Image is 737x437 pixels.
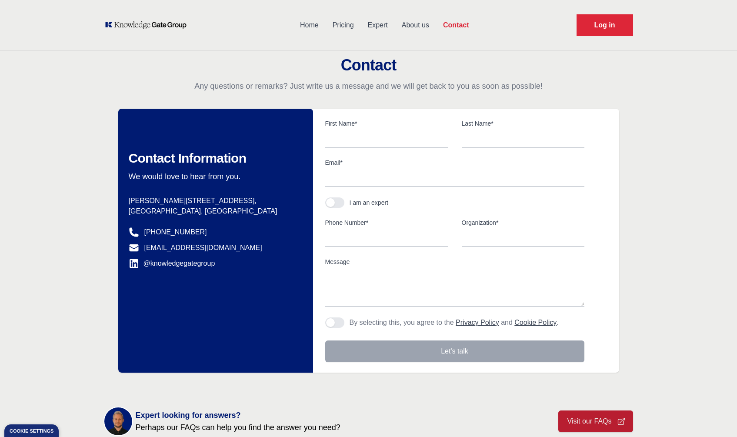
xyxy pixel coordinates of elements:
[104,21,193,30] a: KOL Knowledge Platform: Talk to Key External Experts (KEE)
[129,150,292,166] h2: Contact Information
[462,119,584,128] label: Last Name*
[558,410,633,432] a: Visit our FAQs
[436,14,476,37] a: Contact
[395,14,436,37] a: About us
[129,258,215,269] a: @knowledgegategroup
[350,317,559,328] p: By selecting this, you agree to the and .
[577,14,633,36] a: Request Demo
[462,218,584,227] label: Organization*
[129,196,292,206] p: [PERSON_NAME][STREET_ADDRESS],
[325,158,584,167] label: Email*
[144,227,207,237] a: [PHONE_NUMBER]
[136,421,340,434] span: Perhaps our FAQs can help you find the answer you need?
[694,395,737,437] iframe: Chat Widget
[129,206,292,217] p: [GEOGRAPHIC_DATA], [GEOGRAPHIC_DATA]
[514,319,557,326] a: Cookie Policy
[325,218,448,227] label: Phone Number*
[694,395,737,437] div: Chat-widget
[136,409,340,421] span: Expert looking for answers?
[325,119,448,128] label: First Name*
[325,340,584,362] button: Let's talk
[144,243,262,253] a: [EMAIL_ADDRESS][DOMAIN_NAME]
[129,171,292,182] p: We would love to hear from you.
[361,14,395,37] a: Expert
[10,429,53,434] div: Cookie settings
[325,257,584,266] label: Message
[104,407,132,435] img: KOL management, KEE, Therapy area experts
[456,319,499,326] a: Privacy Policy
[326,14,361,37] a: Pricing
[350,198,389,207] div: I am an expert
[293,14,326,37] a: Home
